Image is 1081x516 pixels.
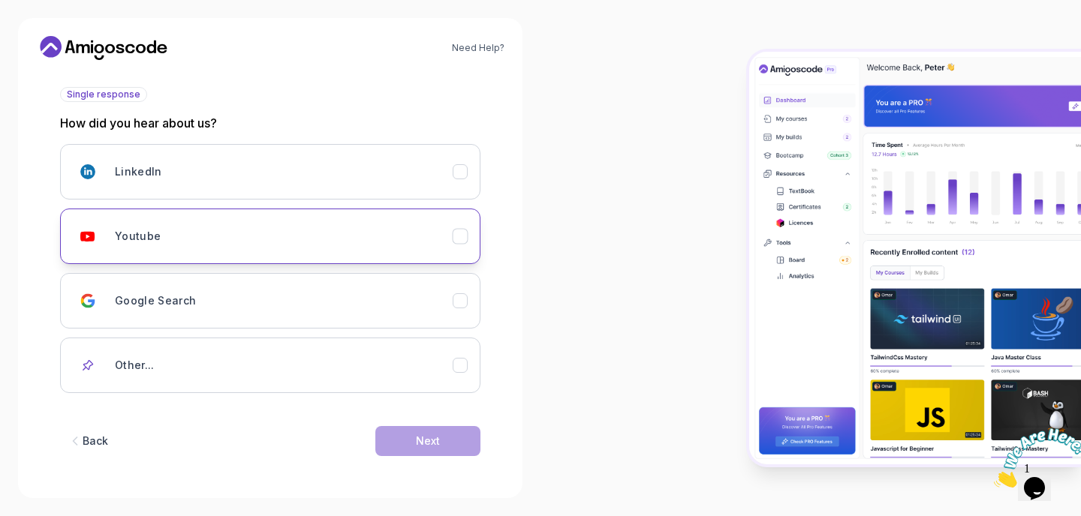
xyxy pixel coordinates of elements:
[83,433,108,448] div: Back
[115,358,155,373] h3: Other...
[416,433,440,448] div: Next
[115,164,162,179] h3: LinkedIn
[749,52,1081,464] img: Amigoscode Dashboard
[988,422,1081,493] iframe: chat widget
[60,337,480,393] button: Other...
[60,114,480,132] p: How did you hear about us?
[60,144,480,199] button: LinkedIn
[67,88,140,100] span: Single response
[6,6,99,65] img: Chat attention grabber
[36,36,171,60] a: Home link
[115,229,161,244] h3: Youtube
[60,273,480,328] button: Google Search
[60,208,480,264] button: Youtube
[115,293,197,308] h3: Google Search
[6,6,12,19] span: 1
[60,426,116,456] button: Back
[375,426,480,456] button: Next
[452,42,504,54] a: Need Help?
